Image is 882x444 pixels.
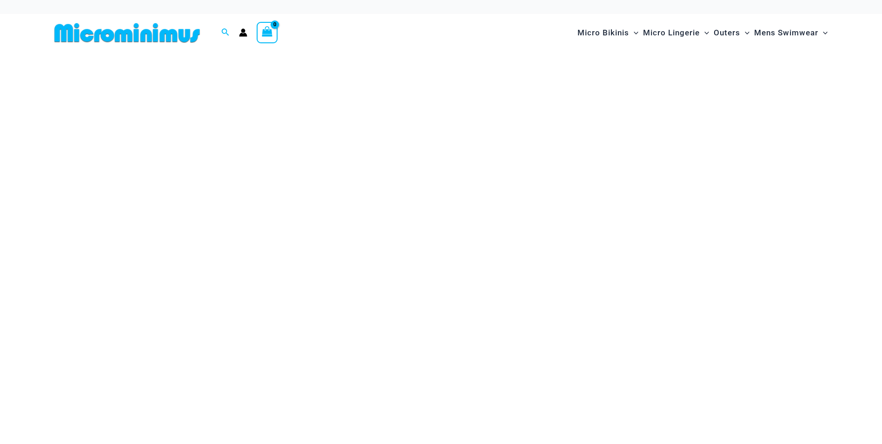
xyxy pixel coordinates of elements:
[643,21,700,45] span: Micro Lingerie
[740,21,749,45] span: Menu Toggle
[711,19,752,47] a: OutersMenu ToggleMenu Toggle
[752,19,830,47] a: Mens SwimwearMenu ToggleMenu Toggle
[575,19,641,47] a: Micro BikinisMenu ToggleMenu Toggle
[239,28,247,37] a: Account icon link
[818,21,828,45] span: Menu Toggle
[754,21,818,45] span: Mens Swimwear
[629,21,638,45] span: Menu Toggle
[577,21,629,45] span: Micro Bikinis
[574,17,832,48] nav: Site Navigation
[221,27,230,39] a: Search icon link
[51,22,204,43] img: MM SHOP LOGO FLAT
[714,21,740,45] span: Outers
[257,22,278,43] a: View Shopping Cart, empty
[700,21,709,45] span: Menu Toggle
[641,19,711,47] a: Micro LingerieMenu ToggleMenu Toggle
